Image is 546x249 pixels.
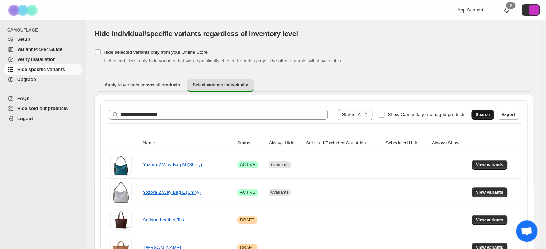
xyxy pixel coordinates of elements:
span: Hide sold out products [17,106,68,111]
img: Camouflage [6,0,42,20]
button: View variants [472,187,508,197]
th: Status [235,135,267,151]
span: Show Camouflage managed products [387,112,465,117]
span: Logout [17,116,33,121]
span: View variants [476,190,503,195]
span: ACTIVE [240,162,255,168]
button: View variants [472,160,508,170]
span: View variants [476,162,503,168]
span: View variants [476,217,503,223]
a: Logout [4,114,82,124]
th: Always Show [430,135,469,151]
button: Select variants individually [187,79,254,92]
span: Upgrade [17,77,36,82]
th: Selected/Excluded Countries [304,135,383,151]
a: Open chat [516,220,537,242]
span: Apply to variants across all products [104,82,180,88]
th: Name [141,135,235,151]
a: Antique Leather Tote [143,217,186,222]
a: Verify Installation [4,54,82,64]
th: Scheduled Hide [384,135,430,151]
span: Hide specific variants [17,67,65,72]
a: Hide specific variants [4,64,82,75]
span: 6 variants [271,162,288,167]
span: Export [501,112,515,118]
th: Always Hide [267,135,304,151]
a: 0 [503,6,510,14]
span: App Support [457,7,483,13]
span: Select variants individually [193,82,248,88]
button: Avatar with initials T [522,4,540,16]
span: Setup [17,37,30,42]
a: Setup [4,34,82,44]
a: Hide sold out products [4,104,82,114]
span: DRAFT [240,217,254,223]
a: Upgrade [4,75,82,85]
text: T [533,8,535,12]
span: Avatar with initials T [529,5,539,15]
img: Yozora 2 Way Bag M (Shiny) [110,154,132,176]
span: Hide selected variants only from your Online Store [104,49,208,55]
button: Export [497,110,519,120]
span: Verify Installation [17,57,56,62]
span: Hide individual/specific variants regardless of inventory level [94,30,298,38]
span: FAQs [17,96,29,101]
span: Search [476,112,490,118]
button: Search [471,110,494,120]
span: 6 variants [271,190,288,195]
a: Yozora 2 Way Bag L (Shiny) [143,190,201,195]
a: Yozora 2 Way Bag M (Shiny) [143,162,202,167]
div: 0 [506,2,515,9]
a: FAQs [4,94,82,104]
span: CAMOUFLAGE [7,27,82,33]
a: Variant Picker Guide [4,44,82,54]
img: Antique Leather Tote [110,209,132,231]
button: Apply to variants across all products [99,79,186,91]
button: View variants [472,215,508,225]
span: If checked, it will only hide variants that were specifically chosen from this page. The other va... [104,58,342,63]
img: Yozora 2 Way Bag L (Shiny) [110,182,132,203]
span: Variant Picker Guide [17,47,62,52]
span: ACTIVE [240,190,255,195]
